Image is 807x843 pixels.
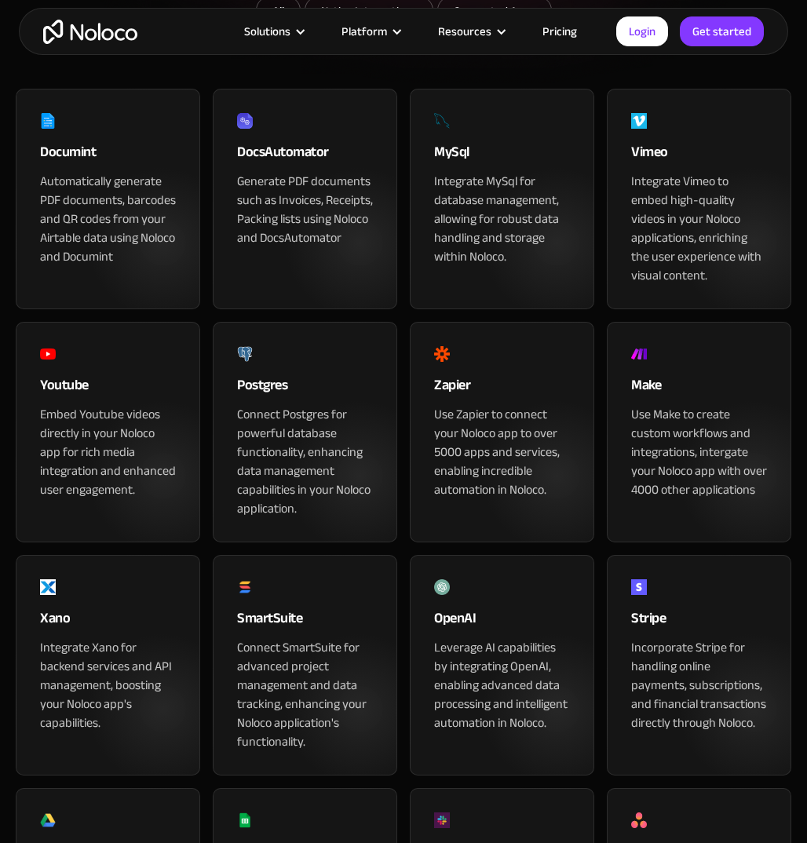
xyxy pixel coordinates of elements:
[631,638,767,732] div: Incorporate Stripe for handling online payments, subscriptions, and financial transactions direct...
[213,322,397,542] a: PostgresConnect Postgres for powerful database functionality, enhancing data management capabilit...
[438,21,491,42] div: Resources
[631,374,767,405] div: Make
[607,555,791,775] a: StripeIncorporate Stripe for handling online payments, subscriptions, and financial transactions ...
[434,172,570,266] div: Integrate MySql for database management, allowing for robust data handling and storage within Nol...
[43,20,137,44] a: home
[631,607,767,638] div: Stripe
[40,172,176,266] div: Automatically generate PDF documents, barcodes and QR codes from your Airtable data using Noloco ...
[237,405,373,518] div: Connect Postgres for powerful database functionality, enhancing data management capabilities in y...
[341,21,387,42] div: Platform
[40,638,176,732] div: Integrate Xano for backend services and API management, boosting your Noloco app's capabilities.
[16,322,200,542] a: YoutubeEmbed Youtube videos directly in your Noloco app for rich media integration and enhanced u...
[434,374,570,405] div: Zapier
[410,89,594,309] a: MySqlIntegrate MySql for database management, allowing for robust data handling and storage withi...
[418,21,523,42] div: Resources
[237,607,373,638] div: SmartSuite
[523,21,597,42] a: Pricing
[40,140,176,172] div: Documint
[40,607,176,638] div: Xano
[225,21,322,42] div: Solutions
[213,555,397,775] a: SmartSuiteConnect SmartSuite for advanced project management and data tracking, enhancing your No...
[631,405,767,499] div: Use Make to create custom workflows and integrations, intergate your Noloco app with over 4000 ot...
[434,140,570,172] div: MySql
[16,555,200,775] a: XanoIntegrate Xano for backend services and API management, boosting your Noloco app's capabilities.
[410,322,594,542] a: ZapierUse Zapier to connect your Noloco app to over 5000 apps and services, enabling incredible a...
[631,172,767,285] div: Integrate Vimeo to embed high-quality videos in your Noloco applications, enriching the user expe...
[237,172,373,247] div: Generate PDF documents such as Invoices, Receipts, Packing lists using Noloco and DocsAutomator
[237,638,373,751] div: Connect SmartSuite for advanced project management and data tracking, enhancing your Noloco appli...
[237,374,373,405] div: Postgres
[434,405,570,499] div: Use Zapier to connect your Noloco app to over 5000 apps and services, enabling incredible automat...
[213,89,397,309] a: DocsAutomatorGenerate PDF documents such as Invoices, Receipts, Packing lists using Noloco and Do...
[16,89,200,309] a: DocumintAutomatically generate PDF documents, barcodes and QR codes from your Airtable data using...
[616,16,668,46] a: Login
[434,607,570,638] div: OpenAI
[410,555,594,775] a: OpenAILeverage AI capabilities by integrating OpenAI, enabling advanced data processing and intel...
[607,89,791,309] a: VimeoIntegrate Vimeo to embed high-quality videos in your Noloco applications, enriching the user...
[322,21,418,42] div: Platform
[40,374,176,405] div: Youtube
[40,405,176,499] div: Embed Youtube videos directly in your Noloco app for rich media integration and enhanced user eng...
[244,21,290,42] div: Solutions
[237,140,373,172] div: DocsAutomator
[680,16,764,46] a: Get started
[607,322,791,542] a: MakeUse Make to create custom workflows and integrations, intergate your Noloco app with over 400...
[631,140,767,172] div: Vimeo
[434,638,570,732] div: Leverage AI capabilities by integrating OpenAI, enabling advanced data processing and intelligent...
